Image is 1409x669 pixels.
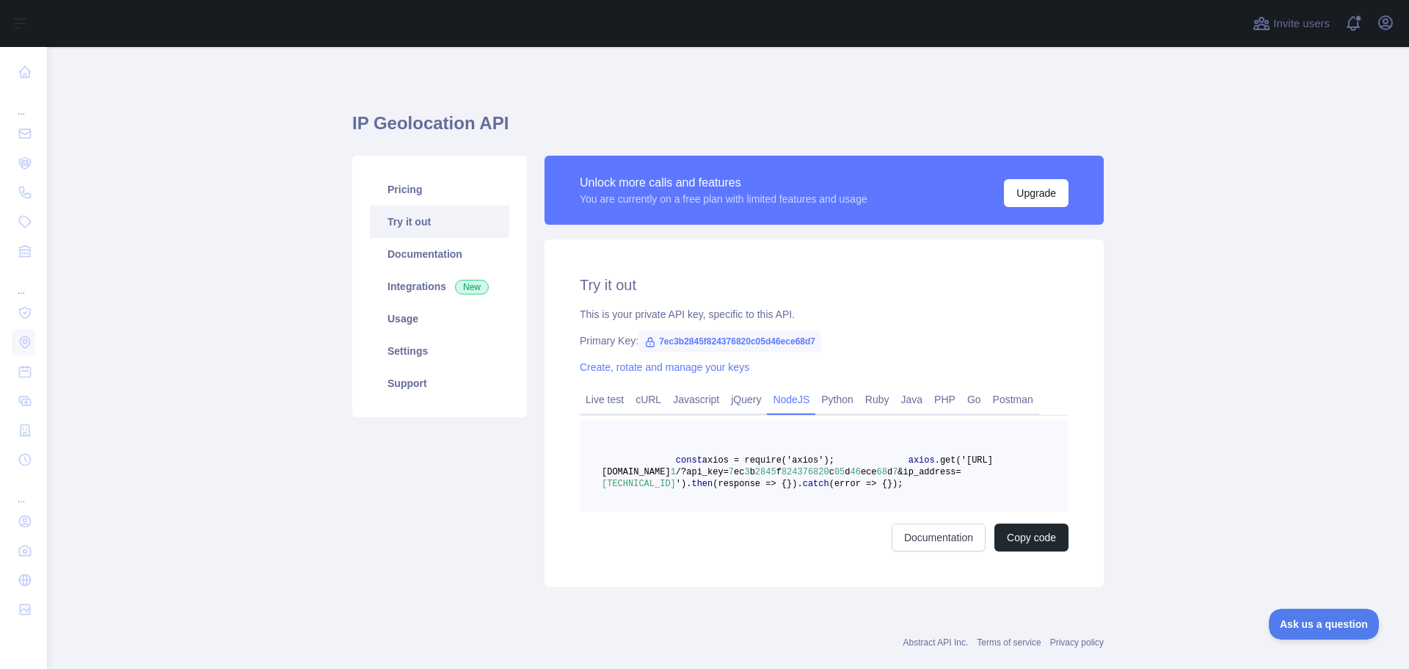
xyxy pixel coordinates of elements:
a: Javascript [667,388,725,411]
div: You are currently on a free plan with limited features and usage [580,192,867,206]
span: }) [787,479,797,489]
span: d [845,467,850,477]
span: /?api_key= [676,467,729,477]
span: Invite users [1273,15,1330,32]
span: ') [676,479,686,489]
div: ... [12,88,35,117]
div: This is your private API key, specific to this API. [580,307,1068,322]
a: cURL [630,388,667,411]
a: Documentation [370,238,509,270]
span: axios [909,455,935,466]
span: axios = require('axios'); [702,455,834,466]
div: Unlock more calls and features [580,174,867,192]
a: Create, rotate and manage your keys [580,361,749,373]
a: Support [370,367,509,399]
span: 7 [892,467,898,477]
span: 824376820 [782,467,829,477]
button: Upgrade [1004,179,1068,207]
span: 1 [671,467,676,477]
span: then [691,479,713,489]
span: d [887,467,892,477]
a: Postman [987,388,1039,411]
span: New [455,280,489,294]
h1: IP Geolocation API [352,112,1104,147]
span: catch [803,479,829,489]
span: c [829,467,834,477]
button: Invite users [1250,12,1333,35]
button: Copy code [994,524,1068,552]
span: 3 [744,467,749,477]
span: f [776,467,782,477]
span: 7 [729,467,734,477]
span: . [797,479,802,489]
iframe: Toggle Customer Support [1269,609,1380,640]
span: 05 [834,467,845,477]
h2: Try it out [580,275,1068,295]
span: (error => { [829,479,887,489]
span: ec [734,467,744,477]
span: 46 [851,467,861,477]
span: ece [861,467,877,477]
a: jQuery [725,388,767,411]
a: Usage [370,303,509,335]
a: PHP [928,388,961,411]
a: Terms of service [977,637,1041,648]
a: Settings [370,335,509,367]
a: Go [961,388,987,411]
span: b [750,467,755,477]
a: Integrations New [370,270,509,303]
a: Documentation [892,524,986,552]
div: Primary Key: [580,333,1068,348]
span: const [676,455,702,466]
a: Java [895,388,929,411]
a: Try it out [370,206,509,238]
span: [TECHNICAL_ID] [602,479,676,489]
a: NodeJS [767,388,815,411]
a: Live test [580,388,630,411]
div: ... [12,267,35,297]
span: . [686,479,691,489]
a: Python [815,388,859,411]
a: Privacy policy [1050,637,1104,648]
span: }); [887,479,903,489]
span: 68 [877,467,887,477]
a: Pricing [370,173,509,206]
a: Abstract API Inc. [903,637,969,648]
span: (response => { [713,479,787,489]
span: &ip_address= [898,467,961,477]
div: ... [12,476,35,505]
span: 2845 [755,467,776,477]
span: 7ec3b2845f824376820c05d46ece68d7 [638,330,821,352]
a: Ruby [859,388,895,411]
